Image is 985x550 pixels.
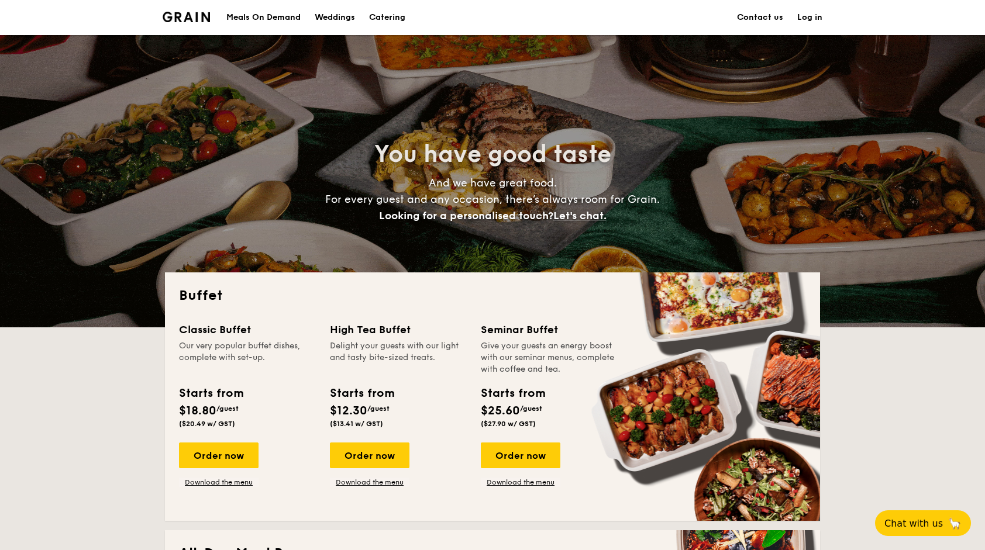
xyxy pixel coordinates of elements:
a: Download the menu [481,478,560,487]
div: Order now [330,442,409,468]
div: Seminar Buffet [481,321,618,338]
span: 🦙 [948,517,962,530]
span: Chat with us [884,518,943,529]
div: Order now [481,442,560,468]
span: ($27.90 w/ GST) [481,420,536,428]
div: Delight your guests with our light and tasty bite-sized treats. [330,340,467,375]
a: Download the menu [330,478,409,487]
span: /guest [367,404,390,413]
div: High Tea Buffet [330,321,467,338]
span: /guest [520,404,542,413]
div: Starts from [481,385,545,402]
div: Starts from [179,385,243,402]
div: Give your guests an energy boost with our seminar menus, complete with coffee and tea. [481,340,618,375]
button: Chat with us🦙 [875,510,971,536]
img: Grain [163,12,210,22]
span: $18.80 [179,404,216,418]
div: Starts from [330,385,394,402]
span: ($20.49 w/ GST) [179,420,235,428]
a: Logotype [163,12,210,22]
span: /guest [216,404,239,413]
span: $25.60 [481,404,520,418]
a: Download the menu [179,478,259,487]
div: Order now [179,442,259,468]
h2: Buffet [179,286,806,305]
span: Let's chat. [553,209,607,222]
div: Classic Buffet [179,321,316,338]
span: $12.30 [330,404,367,418]
span: ($13.41 w/ GST) [330,420,383,428]
div: Our very popular buffet dishes, complete with set-up. [179,340,316,375]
